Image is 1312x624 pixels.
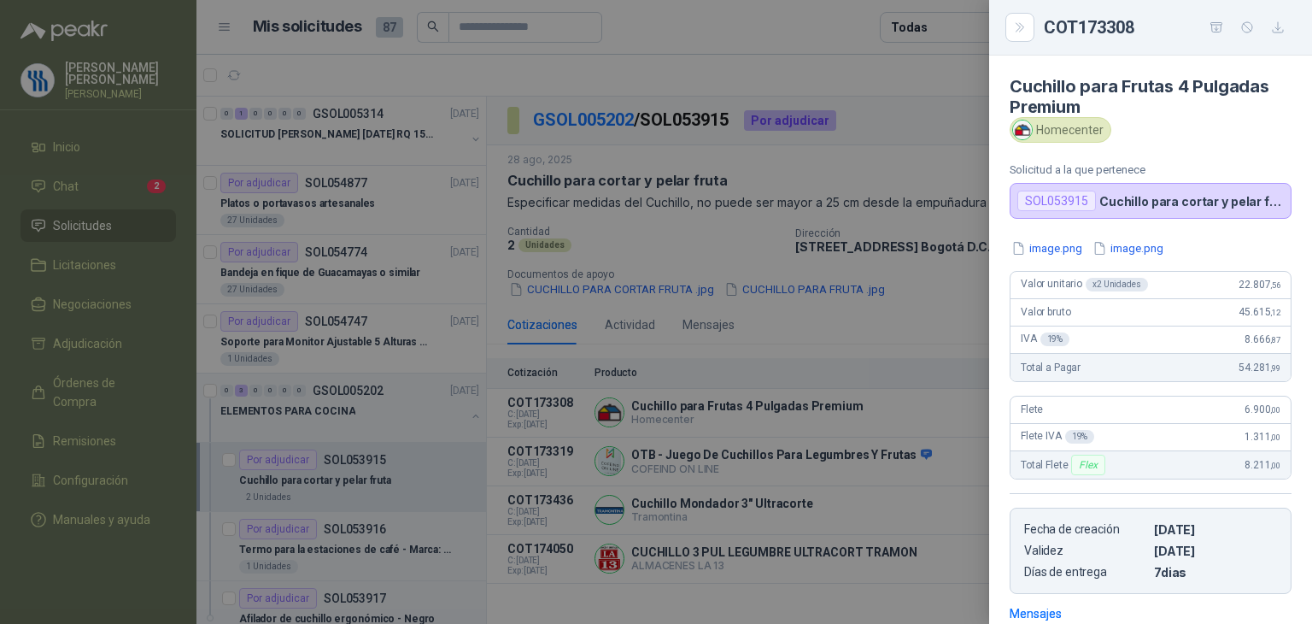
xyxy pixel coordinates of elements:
[1021,333,1069,346] span: IVA
[1010,17,1030,38] button: Close
[1154,522,1277,537] p: [DATE]
[1010,76,1291,117] h4: Cuchillo para Frutas 4 Pulgadas Premium
[1021,430,1094,444] span: Flete IVA
[1245,333,1280,345] span: 8.666
[1024,544,1147,558] p: Validez
[1270,405,1280,415] span: ,00
[1021,362,1081,374] span: Total a Pagar
[1245,459,1280,471] span: 8.211
[1065,430,1095,444] div: 19 %
[1021,455,1109,475] span: Total Flete
[1010,604,1062,623] div: Mensajes
[1270,335,1280,344] span: ,87
[1245,403,1280,415] span: 6.900
[1010,117,1111,143] div: Homecenter
[1245,431,1280,443] span: 1.311
[1044,14,1291,41] div: COT173308
[1086,278,1148,291] div: x 2 Unidades
[1010,239,1084,257] button: image.png
[1021,403,1043,415] span: Flete
[1013,121,1032,139] img: Company Logo
[1270,433,1280,442] span: ,00
[1021,278,1148,291] span: Valor unitario
[1239,279,1280,291] span: 22.807
[1071,455,1104,475] div: Flex
[1040,333,1070,346] div: 19 %
[1091,239,1165,257] button: image.png
[1099,194,1284,209] p: Cuchillo para cortar y pelar fruta
[1239,306,1280,318] span: 45.615
[1010,163,1291,176] p: Solicitud a la que pertenece
[1270,363,1280,373] span: ,99
[1024,522,1147,537] p: Fecha de creación
[1017,191,1096,211] div: SOL053915
[1270,461,1280,470] span: ,00
[1021,306,1070,318] span: Valor bruto
[1239,362,1280,374] span: 54.281
[1270,280,1280,290] span: ,56
[1154,565,1277,580] p: 7 dias
[1270,308,1280,317] span: ,12
[1154,544,1277,558] p: [DATE]
[1024,565,1147,580] p: Días de entrega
